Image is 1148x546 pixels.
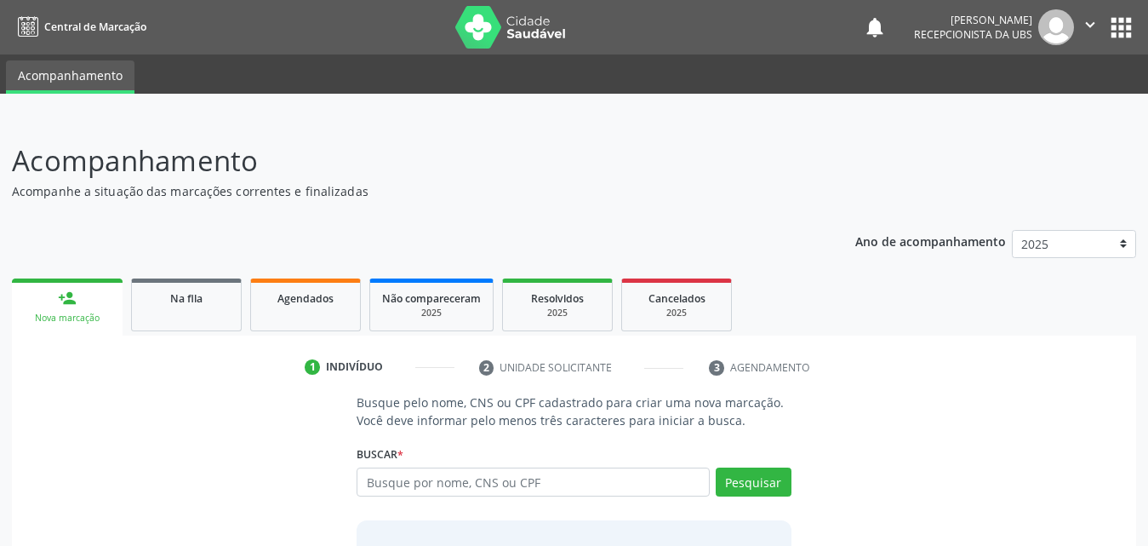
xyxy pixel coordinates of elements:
a: Central de Marcação [12,13,146,41]
div: 1 [305,359,320,375]
span: Central de Marcação [44,20,146,34]
img: img [1038,9,1074,45]
i:  [1081,15,1099,34]
div: 2025 [382,307,481,319]
button:  [1074,9,1106,45]
label: Buscar [357,441,403,468]
button: apps [1106,13,1136,43]
div: Indivíduo [326,359,383,375]
span: Na fila [170,291,203,306]
p: Acompanhamento [12,140,799,182]
span: Recepcionista da UBS [914,27,1032,42]
p: Ano de acompanhamento [855,230,1006,251]
input: Busque por nome, CNS ou CPF [357,468,710,497]
button: Pesquisar [716,468,791,497]
span: Agendados [277,291,334,306]
span: Cancelados [648,291,705,306]
div: Nova marcação [24,312,111,325]
button: notifications [863,15,887,39]
div: person_add [58,289,77,307]
span: Resolvidos [531,291,584,306]
p: Acompanhe a situação das marcações correntes e finalizadas [12,182,799,200]
div: 2025 [515,307,600,319]
div: 2025 [634,307,719,319]
span: Não compareceram [382,291,481,306]
p: Busque pelo nome, CNS ou CPF cadastrado para criar uma nova marcação. Você deve informar pelo men... [357,394,791,429]
div: [PERSON_NAME] [914,13,1032,27]
a: Acompanhamento [6,60,134,94]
